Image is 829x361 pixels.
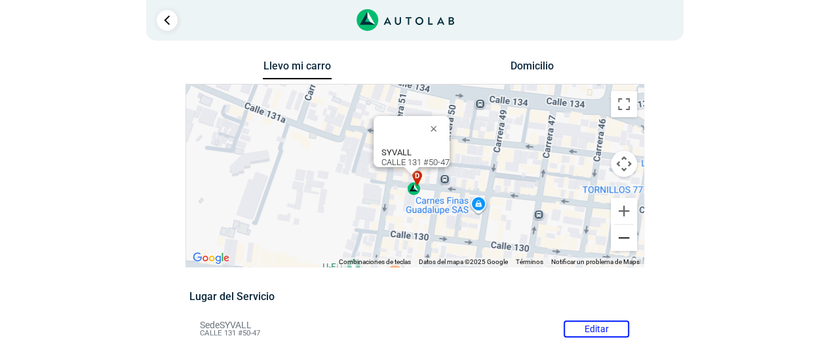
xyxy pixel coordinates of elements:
[611,151,637,177] button: Controles de visualización del mapa
[357,13,454,26] a: Link al sitio de autolab
[263,60,332,80] button: Llevo mi carro
[551,258,640,265] a: Notificar un problema de Maps
[419,258,508,265] span: Datos del mapa ©2025 Google
[189,250,233,267] a: Abre esta zona en Google Maps (se abre en una nueva ventana)
[516,258,543,265] a: Términos (se abre en una nueva pestaña)
[497,60,566,79] button: Domicilio
[381,147,412,157] b: SYVALL
[189,250,233,267] img: Google
[611,225,637,251] button: Reducir
[189,290,640,303] h5: Lugar del Servicio
[421,113,452,144] button: Cerrar
[611,198,637,224] button: Ampliar
[157,10,178,31] a: Ir al paso anterior
[414,170,419,181] span: d
[611,91,637,117] button: Cambiar a la vista en pantalla completa
[339,257,411,267] button: Combinaciones de teclas
[381,147,450,167] div: CALLE 131 #50-47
